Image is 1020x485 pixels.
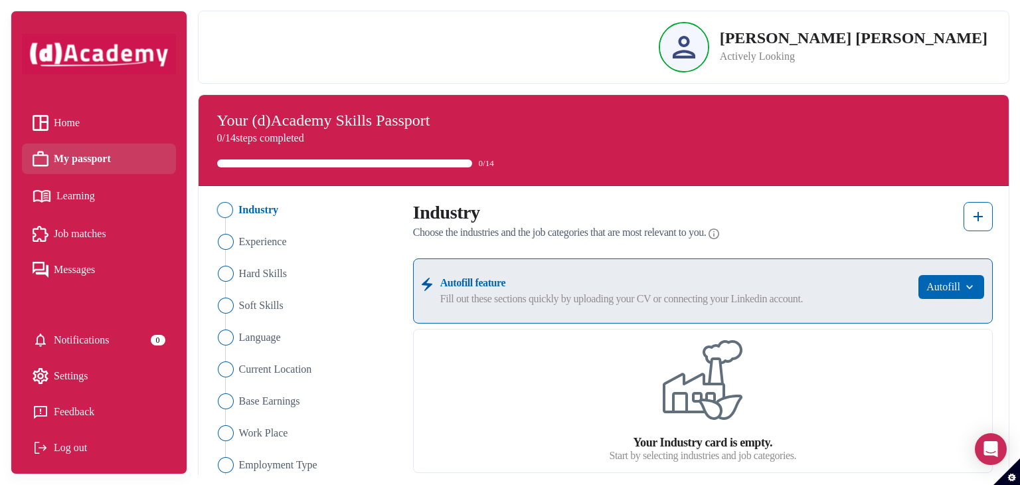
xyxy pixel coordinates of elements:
img: ... [218,393,234,409]
div: Open Intercom Messenger [975,433,1007,465]
span: Work Place [239,425,288,441]
a: My passport iconMy passport [33,149,165,169]
label: Fill out these sections quickly by uploading your CV or connecting your Linkedin account. [440,291,911,307]
li: Close [214,266,397,282]
li: Close [214,425,397,441]
li: Close [214,393,397,409]
h4: Your (d)Academy Skills Passport [217,111,990,130]
span: Hard Skills [239,266,287,282]
img: setting [33,368,48,384]
div: 0 [151,335,165,345]
span: Home [54,113,80,133]
img: ... [218,425,234,441]
span: Experience [239,234,287,250]
img: ... [218,361,234,377]
img: feedback [33,404,48,420]
span: Base Earnings [239,393,300,409]
img: ... [422,278,432,291]
img: My passport icon [33,151,48,167]
span: Employment Type [239,457,317,473]
li: Close [214,298,397,314]
a: Feedback [33,402,165,422]
label: Start by selecting industries and job categories. [609,450,796,462]
img: ... [218,234,234,250]
p: [PERSON_NAME] [PERSON_NAME] [720,30,987,46]
img: dAcademy [22,34,176,74]
span: 0/14 [479,157,494,170]
a: Messages iconMessages [33,260,165,280]
button: Autofill [918,275,984,299]
p: Actively Looking [720,48,987,64]
label: Your Industry card is empty. [633,436,772,450]
img: ... [960,280,976,294]
img: Job matches icon [33,226,48,242]
img: ... [663,340,742,420]
li: Close [213,202,398,218]
img: ... [216,202,232,218]
span: Job matches [54,224,106,244]
img: add [970,209,986,225]
li: Close [214,361,397,377]
label: Industry [413,202,480,223]
p: 0/14 steps completed [217,130,990,146]
img: Log out [33,440,48,456]
label: Autofill feature [440,275,911,291]
img: ... [218,266,234,282]
img: Profile [673,36,695,58]
img: Home icon [33,115,48,131]
img: ... [218,330,234,345]
img: Learning icon [33,185,51,208]
span: Language [239,330,281,345]
button: Set cookie preferences [993,458,1020,485]
span: My passport [54,149,111,169]
li: Close [214,330,397,345]
button: add [964,202,993,231]
img: Messages icon [33,262,48,278]
a: Job matches iconJob matches [33,224,165,244]
span: Current Location [239,361,312,377]
span: Messages [54,260,95,280]
span: Choose the industries and the job categories that are most relevant to you. [413,226,707,239]
li: Close [214,457,397,473]
img: setting [33,332,48,348]
img: ... [218,457,234,473]
span: Soft Skills [239,298,284,314]
img: Info [709,226,719,242]
span: Settings [54,366,88,386]
a: Home iconHome [33,113,165,133]
span: Industry [238,202,278,218]
span: Learning [56,186,95,206]
img: ... [218,298,234,314]
div: Log out [33,438,165,458]
li: Close [214,234,397,250]
span: Notifications [54,330,110,350]
a: Learning iconLearning [33,185,165,208]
